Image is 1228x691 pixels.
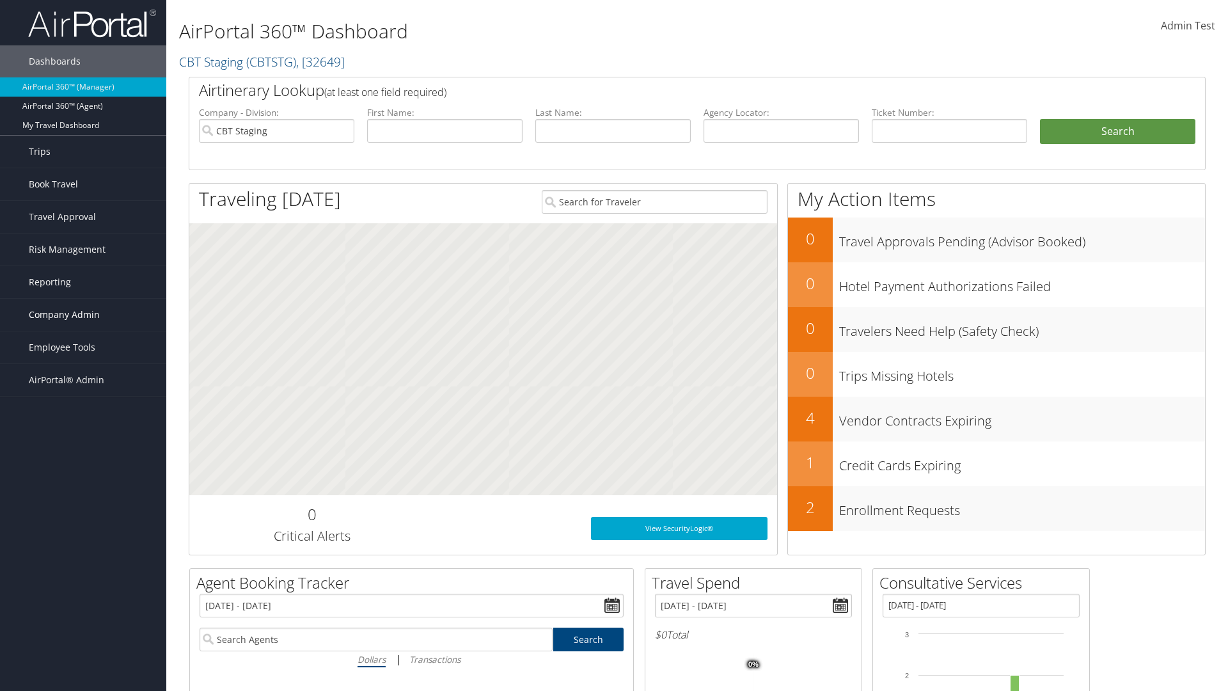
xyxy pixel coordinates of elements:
a: 0Travelers Need Help (Safety Check) [788,307,1205,352]
button: Search [1040,119,1195,145]
h2: 2 [788,496,833,518]
h3: Hotel Payment Authorizations Failed [839,271,1205,296]
a: 4Vendor Contracts Expiring [788,397,1205,441]
h3: Credit Cards Expiring [839,450,1205,475]
a: 1Credit Cards Expiring [788,441,1205,486]
label: Agency Locator: [704,106,859,119]
h6: Total [655,628,852,642]
i: Dollars [358,653,386,665]
span: , [ 32649 ] [296,53,345,70]
span: Book Travel [29,168,78,200]
span: (at least one field required) [324,85,446,99]
h2: 0 [788,228,833,250]
h3: Travelers Need Help (Safety Check) [839,316,1205,340]
h2: 1 [788,452,833,473]
h3: Travel Approvals Pending (Advisor Booked) [839,226,1205,251]
h3: Vendor Contracts Expiring [839,406,1205,430]
span: Employee Tools [29,331,95,363]
h3: Enrollment Requests [839,495,1205,520]
h2: 0 [788,317,833,339]
h1: Traveling [DATE] [199,186,341,212]
h1: My Action Items [788,186,1205,212]
span: Dashboards [29,45,81,77]
h1: AirPortal 360™ Dashboard [179,18,870,45]
a: CBT Staging [179,53,345,70]
a: 0Hotel Payment Authorizations Failed [788,262,1205,307]
a: 0Travel Approvals Pending (Advisor Booked) [788,218,1205,262]
tspan: 3 [905,631,909,639]
label: First Name: [367,106,523,119]
a: 2Enrollment Requests [788,486,1205,531]
h2: 4 [788,407,833,429]
tspan: 2 [905,672,909,679]
a: 0Trips Missing Hotels [788,352,1205,397]
a: Admin Test [1161,6,1215,46]
span: Company Admin [29,299,100,331]
h2: 0 [788,362,833,384]
input: Search for Traveler [542,190,767,214]
input: Search Agents [200,628,553,651]
span: Trips [29,136,51,168]
h2: Travel Spend [652,572,862,594]
label: Ticket Number: [872,106,1027,119]
i: Transactions [409,653,460,665]
h2: Consultative Services [879,572,1089,594]
label: Last Name: [535,106,691,119]
tspan: 0% [748,661,759,669]
span: $0 [655,628,666,642]
h3: Trips Missing Hotels [839,361,1205,385]
span: Reporting [29,266,71,298]
a: Search [553,628,624,651]
span: Travel Approval [29,201,96,233]
h2: Agent Booking Tracker [196,572,633,594]
div: | [200,651,624,667]
h2: 0 [788,273,833,294]
span: AirPortal® Admin [29,364,104,396]
a: View SecurityLogic® [591,517,767,540]
span: Admin Test [1161,19,1215,33]
label: Company - Division: [199,106,354,119]
span: ( CBTSTG ) [246,53,296,70]
h2: Airtinerary Lookup [199,79,1111,101]
h3: Critical Alerts [199,527,425,545]
h2: 0 [199,504,425,525]
img: airportal-logo.png [28,8,156,38]
span: Risk Management [29,234,106,266]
